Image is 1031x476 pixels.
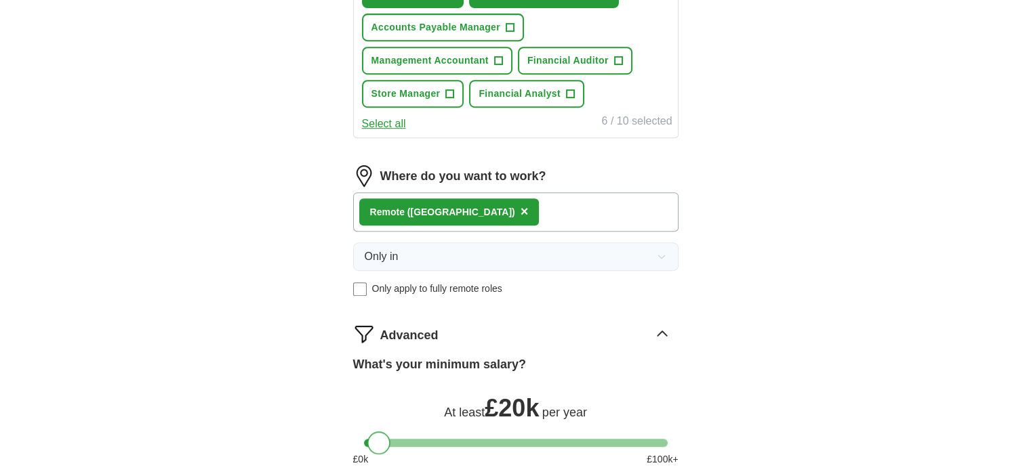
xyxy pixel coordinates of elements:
span: At least [444,406,485,419]
span: Only apply to fully remote roles [372,282,502,296]
span: Only in [365,248,399,265]
button: Store Manager [362,80,464,108]
div: Remote ([GEOGRAPHIC_DATA]) [370,205,515,219]
span: × [521,204,529,219]
button: Financial Auditor [518,47,632,74]
span: Store Manager [371,87,441,101]
span: Financial Analyst [479,87,561,101]
div: 6 / 10 selected [601,113,672,132]
label: Where do you want to work? [380,167,546,186]
button: Management Accountant [362,47,512,74]
button: Financial Analyst [469,80,584,108]
img: location.png [353,165,375,187]
span: Advanced [380,326,439,345]
button: × [521,202,529,222]
span: Accounts Payable Manager [371,20,500,35]
button: Accounts Payable Manager [362,14,524,41]
img: filter [353,323,375,345]
input: Only apply to fully remote roles [353,282,367,296]
label: What's your minimum salary? [353,355,526,374]
span: £ 100 k+ [647,452,678,467]
span: £ 0 k [353,452,369,467]
span: per year [542,406,587,419]
button: Only in [353,242,679,271]
span: Management Accountant [371,53,489,68]
span: £ 20k [485,394,539,422]
button: Select all [362,116,406,132]
span: Financial Auditor [527,53,609,68]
